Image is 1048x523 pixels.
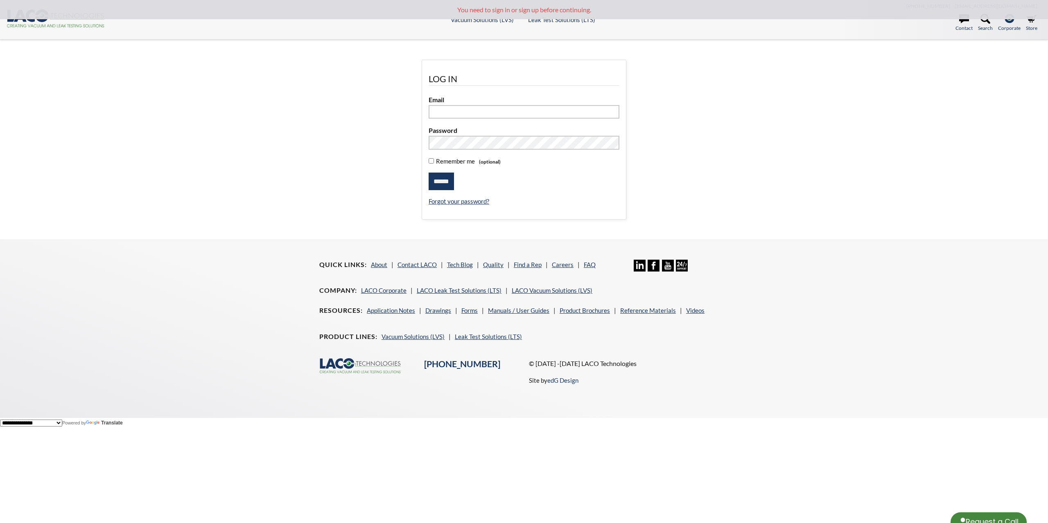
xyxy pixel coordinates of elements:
[429,125,619,136] label: Password
[424,359,500,369] a: [PHONE_NUMBER]
[676,260,688,272] img: 24/7 Support Icon
[367,307,415,314] a: Application Notes
[429,73,619,86] legend: Log In
[447,261,473,268] a: Tech Blog
[955,14,973,32] a: Contact
[620,307,676,314] a: Reference Materials
[560,307,610,314] a: Product Brochures
[483,261,504,268] a: Quality
[319,260,367,269] h4: Quick Links
[529,375,578,385] p: Site by
[86,420,123,426] a: Translate
[584,261,596,268] a: FAQ
[361,287,407,294] a: LACO Corporate
[455,333,522,340] a: Leak Test Solutions (LTS)
[552,261,574,268] a: Careers
[319,286,357,295] h4: Company
[451,16,514,23] a: Vacuum Solutions (LVS)
[488,307,549,314] a: Manuals / User Guides
[978,14,993,32] a: Search
[686,307,705,314] a: Videos
[429,158,434,164] input: Remember me
[529,358,729,369] p: © [DATE] -[DATE] LACO Technologies
[382,333,445,340] a: Vacuum Solutions (LVS)
[319,306,363,315] h4: Resources
[547,377,578,384] a: edG Design
[86,420,101,426] img: Google Translate
[434,157,475,165] span: Remember me
[528,16,595,23] a: Leak Test Solutions (LTS)
[319,332,377,341] h4: Product Lines
[398,261,437,268] a: Contact LACO
[417,287,501,294] a: LACO Leak Test Solutions (LTS)
[429,198,489,205] a: Forgot your password?
[461,307,478,314] a: Forms
[676,265,688,273] a: 24/7 Support
[425,307,451,314] a: Drawings
[1026,14,1037,32] a: Store
[512,287,592,294] a: LACO Vacuum Solutions (LVS)
[514,261,542,268] a: Find a Rep
[429,94,619,105] label: Email
[998,24,1021,32] span: Corporate
[371,261,387,268] a: About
